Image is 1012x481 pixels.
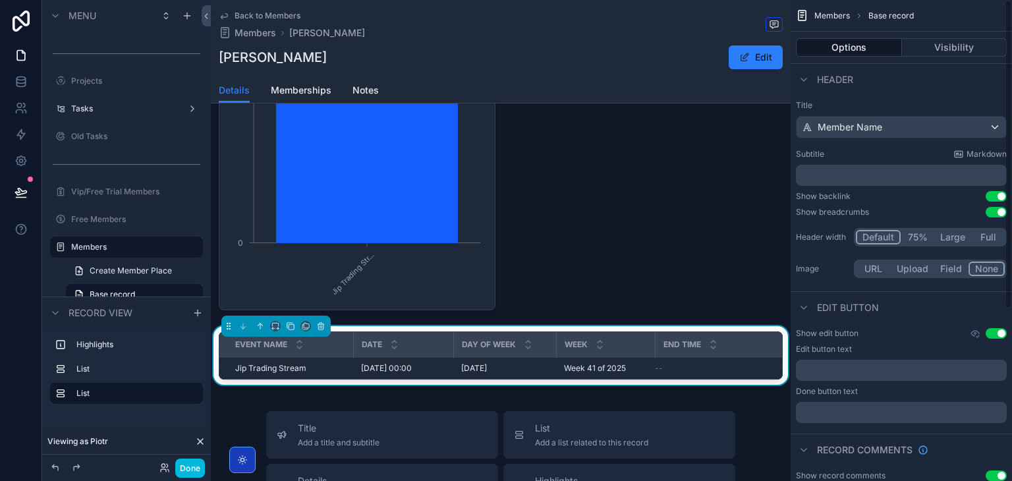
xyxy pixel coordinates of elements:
[235,339,287,350] span: Event Name
[953,149,1007,159] a: Markdown
[71,186,195,197] label: Vip/Free Trial Members
[891,262,934,276] button: Upload
[856,262,891,276] button: URL
[796,232,849,242] label: Header width
[298,422,379,435] span: Title
[796,149,824,159] label: Subtitle
[817,73,853,86] span: Header
[462,339,516,350] span: Day of Week
[796,165,1007,186] div: scrollable content
[71,76,195,86] label: Projects
[76,388,192,399] label: List
[66,260,203,281] a: Create Member Place
[796,38,902,57] button: Options
[655,363,663,374] span: --
[796,264,849,274] label: Image
[817,301,879,314] span: Edit button
[663,339,701,350] span: End Time
[69,306,132,320] span: Record view
[271,84,331,97] span: Memberships
[90,289,135,300] span: Base record
[76,364,192,374] label: List
[298,438,379,448] span: Add a title and subtitle
[271,78,331,105] a: Memberships
[289,26,365,40] a: [PERSON_NAME]
[796,207,869,217] div: Show breadcrumbs
[814,11,850,21] span: Members
[503,411,735,459] button: ListAdd a list related to this record
[967,149,1007,159] span: Markdown
[729,45,783,69] button: Edit
[817,443,913,457] span: Record comments
[352,78,379,105] a: Notes
[971,230,1005,244] button: Full
[235,11,300,21] span: Back to Members
[901,230,934,244] button: 75%
[934,230,971,244] button: Large
[868,11,914,21] span: Base record
[66,284,203,305] a: Base record
[362,339,382,350] span: Date
[71,242,195,252] label: Members
[361,363,412,374] span: [DATE] 00:00
[235,26,276,40] span: Members
[565,339,588,350] span: Week
[71,131,195,142] label: Old Tasks
[796,402,1007,423] div: scrollable content
[219,78,250,103] a: Details
[219,26,276,40] a: Members
[219,48,327,67] h1: [PERSON_NAME]
[969,262,1005,276] button: None
[352,84,379,97] span: Notes
[219,84,250,97] span: Details
[934,262,969,276] button: Field
[69,9,96,22] span: Menu
[796,360,1007,381] div: scrollable content
[796,191,851,202] div: Show backlink
[818,121,882,134] span: Member Name
[796,100,1007,111] label: Title
[535,438,648,448] span: Add a list related to this record
[535,422,648,435] span: List
[856,230,901,244] button: Default
[90,266,172,276] span: Create Member Place
[796,328,858,339] label: Show edit button
[796,116,1007,138] button: Member Name
[564,363,626,374] span: Week 41 of 2025
[47,436,108,447] span: Viewing as Piotr
[76,339,192,350] label: Highlights
[266,411,498,459] button: TitleAdd a title and subtitle
[796,344,852,354] label: Edit button text
[71,214,195,225] label: Free Members
[235,363,306,374] span: Jip Trading Stream
[461,363,487,374] span: [DATE]
[219,11,300,21] a: Back to Members
[902,38,1007,57] button: Visibility
[175,459,205,478] button: Done
[71,103,177,114] label: Tasks
[42,328,211,417] div: scrollable content
[796,386,858,397] label: Done button text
